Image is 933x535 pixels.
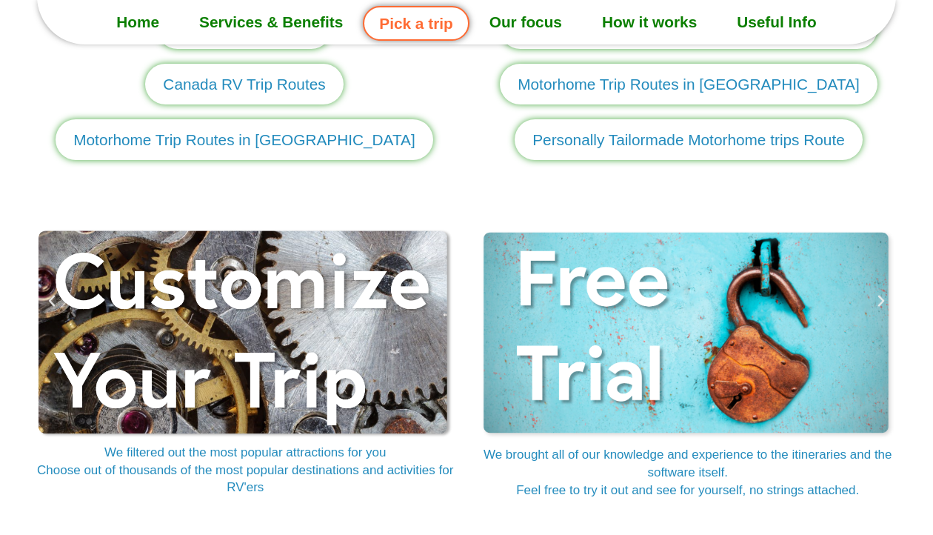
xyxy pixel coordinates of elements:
a: How it works [582,4,717,41]
span: Personally Tailormade Motorhome trips Route [532,128,845,151]
span: Motorhome Trip Routes in [GEOGRAPHIC_DATA] [73,128,415,151]
div: 2 / 8 [37,228,454,496]
div: Previous slide [44,293,59,505]
img: We filtered out the most popular attractions for you Choose out of thousands of the most popular ... [37,228,454,438]
figcaption: We brought all of our knowledge and experience to the itineraries and the software itself. Feel f... [480,446,897,499]
figcaption: We filtered out the most popular attractions for you Choose out of thousands of the most popular ... [37,444,454,496]
a: Services & Benefits [179,4,363,41]
a: Our focus [469,4,582,41]
span: Motorhome Trip Routes in [GEOGRAPHIC_DATA] [518,73,860,96]
nav: Menu [37,4,896,41]
a: Motorhome Trip Routes in [GEOGRAPHIC_DATA] [56,119,433,160]
a: Pick a trip [363,6,469,41]
div: Image Carousel [37,228,896,518]
a: Motorhome Trip Routes in [GEOGRAPHIC_DATA] [500,64,877,104]
a: Home [96,4,179,41]
div: 3 / 8 [480,228,897,499]
div: Next slide [874,293,889,505]
img: We brought all of our knowledge and experience to the itineraries and the software itself. Feel f... [480,228,897,441]
a: Useful Info [717,4,836,41]
a: Personally Tailormade Motorhome trips Route [515,119,863,160]
span: Canada RV Trip Routes [163,73,325,96]
a: Canada RV Trip Routes [145,64,343,104]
